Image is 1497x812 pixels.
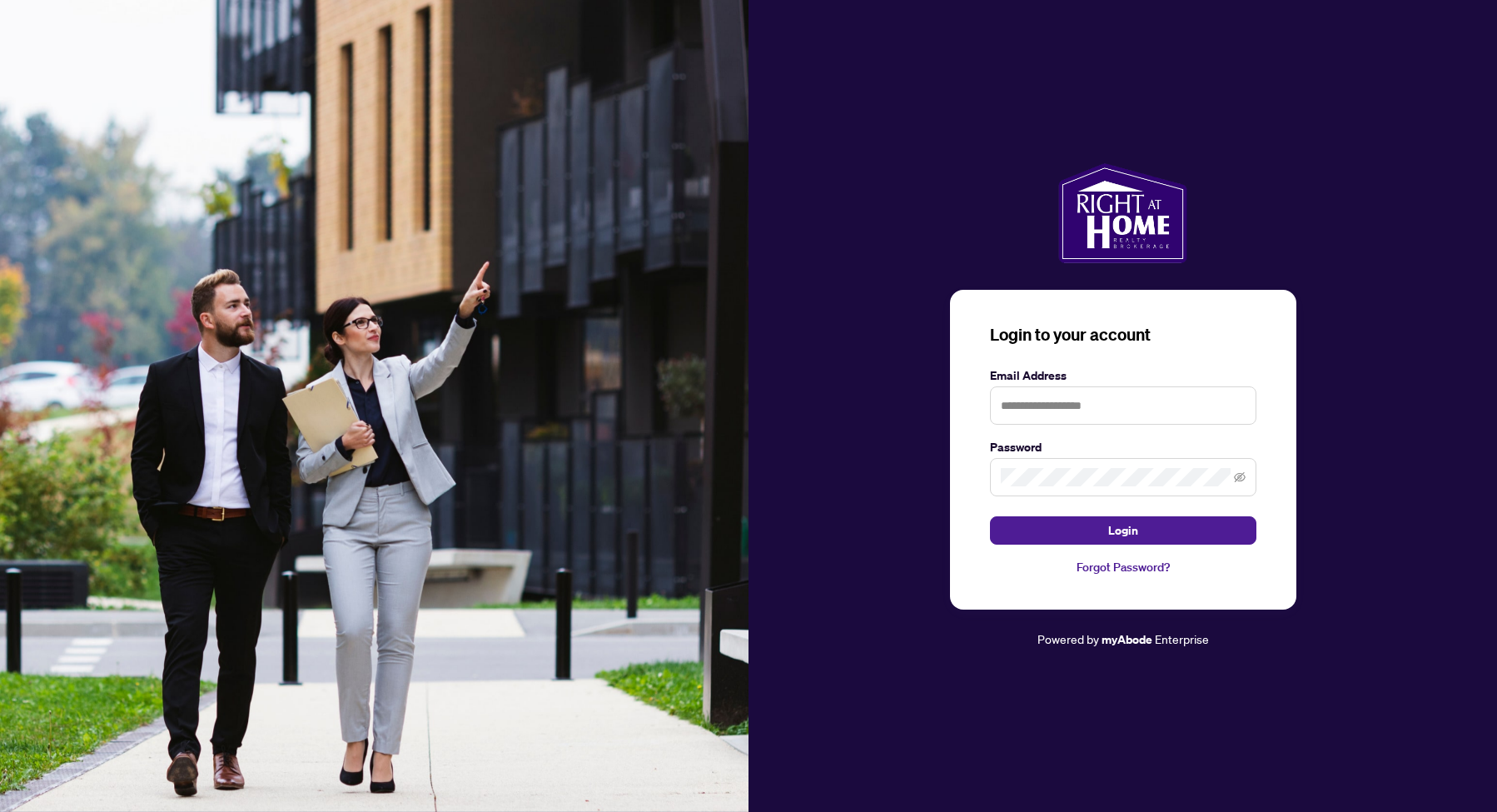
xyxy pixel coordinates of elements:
button: Login [990,516,1256,545]
label: Email Address [990,366,1256,385]
h3: Login to your account [990,323,1256,346]
a: myAbode [1102,630,1152,649]
label: Password [990,438,1256,456]
span: Powered by [1037,631,1099,646]
a: Forgot Password? [990,558,1256,576]
img: ma-logo [1058,163,1187,263]
span: eye-invisible [1234,471,1246,483]
span: Login [1108,517,1138,544]
span: Enterprise [1155,631,1209,646]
